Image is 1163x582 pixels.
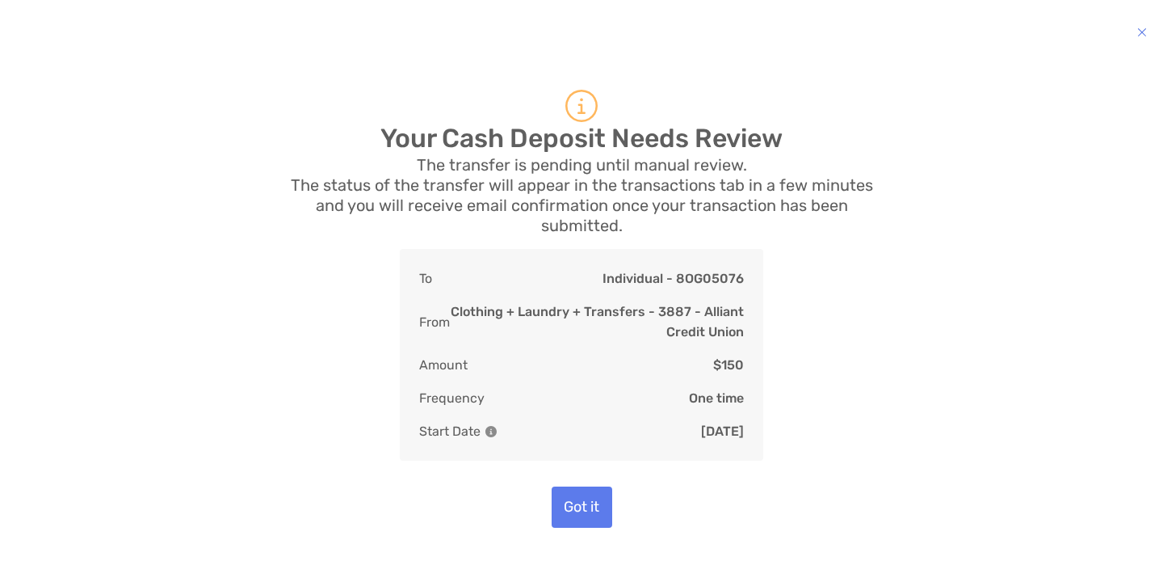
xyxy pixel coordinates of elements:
p: Amount [419,355,468,375]
p: Frequency [419,388,485,408]
p: [DATE] [701,421,744,441]
p: Clothing + Laundry + Transfers - 3887 - Alliant Credit Union [450,302,744,342]
button: Got it [552,487,612,528]
p: The transfer is pending until manual review. The status of the transfer will appear in the transa... [279,155,884,236]
p: From [419,302,450,342]
p: $150 [713,355,744,375]
img: Information Icon [485,426,497,437]
p: Individual - 8OG05076 [602,268,744,289]
p: Your Cash Deposit Needs Review [380,129,783,149]
p: Start Date [419,421,497,441]
p: One time [689,388,744,408]
p: To [419,268,432,289]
